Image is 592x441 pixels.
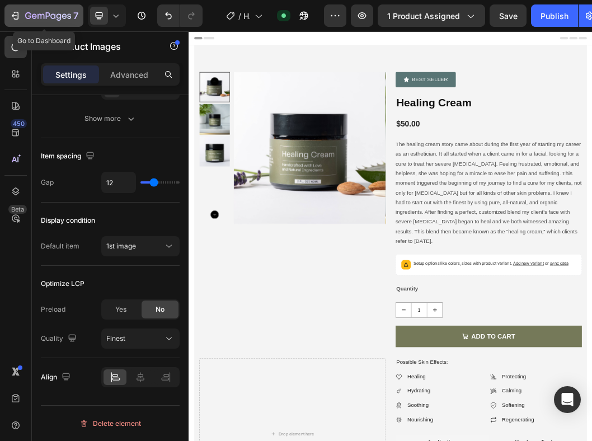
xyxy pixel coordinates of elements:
button: Delete element [41,415,180,433]
span: / [238,10,241,22]
span: Yes [115,304,126,315]
input: Auto [102,172,135,193]
div: Undo/Redo [157,4,203,27]
div: Preload [41,304,65,315]
p: 7 [73,9,78,22]
div: 450 [11,119,27,128]
p: BEST SELLER [371,72,431,88]
span: Save [499,11,518,21]
div: Align [41,370,73,385]
span: 1st image [106,242,136,250]
span: Healing Cream [243,10,250,22]
div: Default item [41,241,79,251]
button: 1st image [101,236,180,256]
div: Delete element [79,417,141,430]
div: Open Intercom Messenger [554,386,581,413]
p: Settings [55,69,87,81]
div: Gap [41,177,54,187]
div: Publish [541,10,568,22]
span: No [156,304,165,315]
button: Save [490,4,527,27]
span: 1 product assigned [387,10,460,22]
button: <p>BEST SELLER</p> [344,68,444,93]
div: Optimize LCP [41,279,84,289]
button: 7 [4,4,83,27]
button: Finest [101,329,180,349]
div: Display condition [41,215,95,226]
button: Show more [41,109,180,129]
p: Product Images [54,40,149,53]
span: Add new variant [539,382,591,390]
div: Beta [8,205,27,214]
p: Advanced [110,69,148,81]
div: Item spacing [41,149,97,164]
span: Finest [106,334,125,343]
div: Quality [41,331,79,346]
button: Publish [531,4,578,27]
button: 1 product assigned [378,4,485,27]
div: Show more [84,113,137,124]
iframe: Design area [189,31,592,441]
